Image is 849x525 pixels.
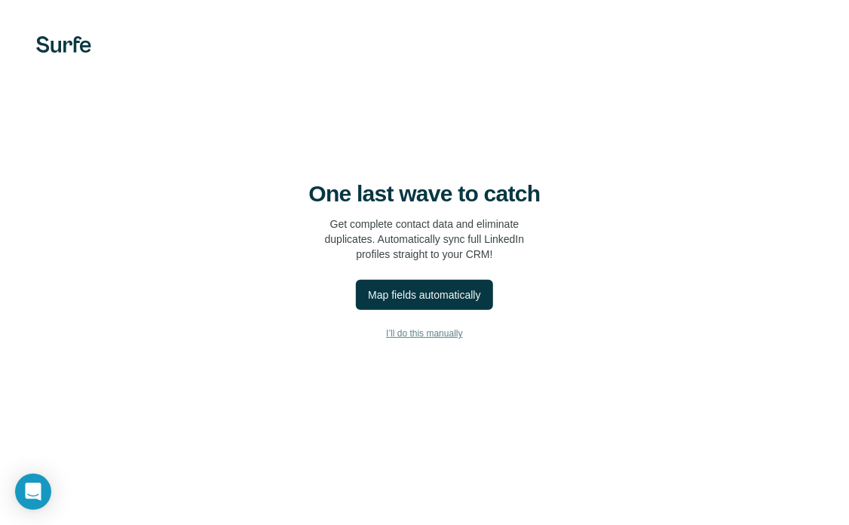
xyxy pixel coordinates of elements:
[36,36,91,53] img: Surfe's logo
[386,327,462,340] span: I’ll do this manually
[356,280,492,310] button: Map fields automatically
[309,180,541,207] h4: One last wave to catch
[325,216,525,262] p: Get complete contact data and eliminate duplicates. Automatically sync full LinkedIn profiles str...
[30,322,819,345] button: I’ll do this manually
[368,287,480,302] div: Map fields automatically
[15,474,51,510] div: Open Intercom Messenger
